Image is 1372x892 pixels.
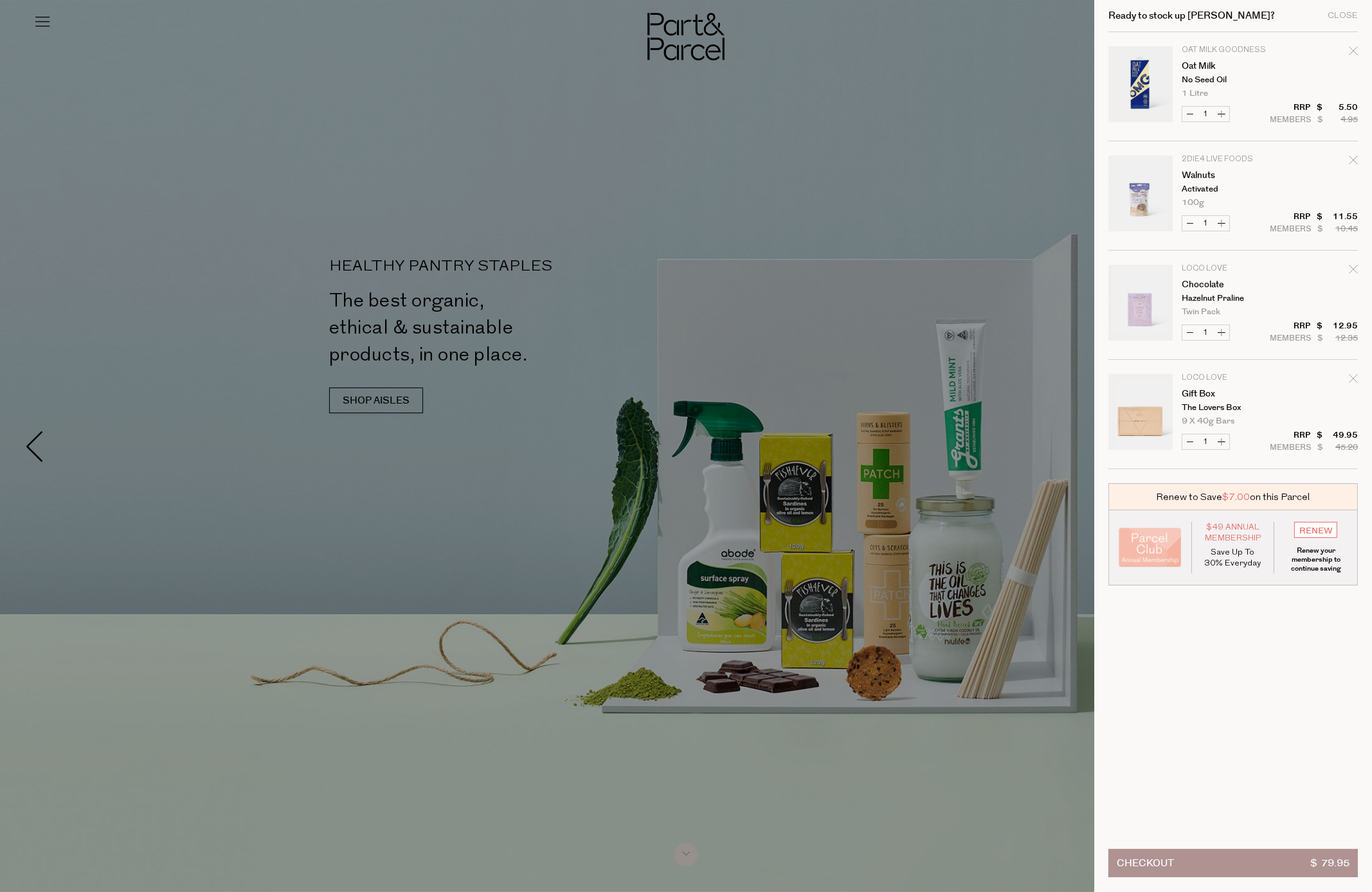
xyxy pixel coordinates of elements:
[1202,547,1265,569] p: Save Up To 30% Everyday
[1108,483,1358,510] div: Renew to Save on this Parcel
[1284,546,1348,573] p: Renew your membership to continue saving
[1182,171,1281,180] a: Walnuts
[1182,62,1281,71] a: Oat Milk
[1182,76,1281,84] p: No Seed Oil
[1182,156,1281,163] p: 2Die4 Live Foods
[1223,490,1250,504] span: $7.00
[1182,389,1281,398] a: Gift Box
[1294,522,1337,538] input: RENEW
[1182,199,1204,207] span: 100g
[1182,46,1281,54] p: Oat Milk Goodness
[1117,850,1174,877] span: Checkout
[1182,417,1234,425] span: 9 x 40g Bars
[1182,185,1281,193] p: Activated
[1349,372,1358,389] div: Remove Gift Box
[1108,11,1275,21] h2: Ready to stock up [PERSON_NAME]?
[1182,308,1220,316] span: Twin Pack
[1108,849,1358,877] button: Checkout$ 79.95
[1182,265,1281,272] p: Loco Love
[1328,12,1358,20] div: Close
[1198,107,1214,121] input: QTY Oat Milk
[1202,522,1265,544] span: $49 Annual Membership
[1198,325,1214,340] input: QTY Chocolate
[1182,89,1208,98] span: 1 Litre
[1349,154,1358,171] div: Remove Walnuts
[1310,850,1349,877] span: $ 79.95
[1182,404,1281,412] p: The Lovers Box
[1182,294,1281,303] p: Hazelnut Praline
[1182,374,1281,382] p: Loco Love
[1349,44,1358,62] div: Remove Oat Milk
[1198,216,1214,231] input: QTY Walnuts
[1182,280,1281,289] a: Chocolate
[1349,263,1358,280] div: Remove Chocolate
[1198,434,1214,449] input: QTY Gift Box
